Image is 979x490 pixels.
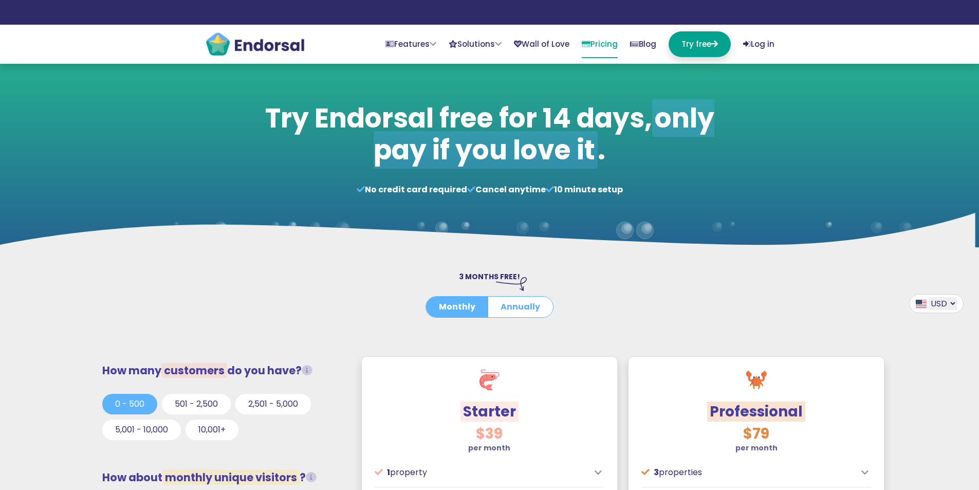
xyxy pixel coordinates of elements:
a: Pricing [582,31,618,58]
a: Features [385,31,436,57]
span: 3 [654,466,659,478]
a: Log in [743,31,774,57]
strong: per month [735,443,778,453]
strong: per month [468,443,510,453]
a: Blog [630,31,656,57]
button: 501 - 2,500 [162,394,231,414]
span: Starter [460,402,519,422]
img: endorsal-logo@2x.png [205,31,305,57]
i: Total customers from whom you request testimonials/reviews. [302,365,312,376]
a: Wall of Love [514,31,569,57]
p: No credit card required Cancel anytime 10 minute setup [260,184,719,196]
h3: How many do you have? [102,364,343,377]
h1: Try Endorsal free for 14 days, . [260,102,719,167]
img: shrimp.svg [479,370,500,390]
span: only pay if you love it [374,99,714,169]
button: Monthly [426,297,488,317]
p: property [375,466,589,479]
p: properties [641,466,856,479]
button: 2,501 - 5,000 [235,394,311,414]
span: 3 MONTHS FREE! [459,271,520,282]
img: arrow-right-down.svg [496,277,527,291]
button: Annually [488,297,553,317]
span: $39 [476,424,503,444]
img: crab.svg [746,370,767,390]
span: monthly unique visitors [162,470,300,485]
button: 5,001 - 10,000 [102,420,181,440]
button: 10,001+ [186,420,238,440]
button: 0 - 500 [102,394,157,414]
span: Professional [707,402,805,422]
i: Unique visitors that view our social proof tools (widgets, FOMO popups or Wall of Love) on your w... [306,472,317,483]
a: Solutions [449,31,502,57]
a: Try free [669,31,731,57]
span: 1 [387,466,390,478]
span: $79 [743,424,769,444]
span: customers [161,363,227,378]
h3: How about ? [102,471,343,484]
